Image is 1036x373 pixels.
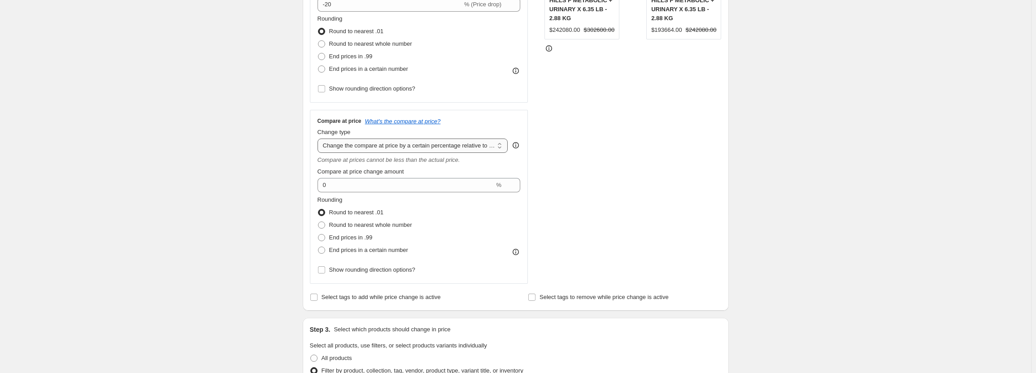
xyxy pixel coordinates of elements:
div: $242080.00 [549,26,580,35]
span: Round to nearest .01 [329,209,383,216]
span: Select all products, use filters, or select products variants individually [310,342,487,349]
span: Show rounding direction options? [329,85,415,92]
span: Show rounding direction options? [329,266,415,273]
span: % [496,182,501,188]
i: Compare at prices cannot be less than the actual price. [318,156,460,163]
span: End prices in a certain number [329,65,408,72]
p: Select which products should change in price [334,325,450,334]
span: Round to nearest .01 [329,28,383,35]
span: Select tags to add while price change is active [322,294,441,300]
span: Change type [318,129,351,135]
span: % (Price drop) [464,1,501,8]
input: 20 [318,178,495,192]
span: Rounding [318,196,343,203]
span: Select tags to remove while price change is active [540,294,669,300]
span: Rounding [318,15,343,22]
span: End prices in .99 [329,234,373,241]
span: Round to nearest whole number [329,221,412,228]
button: What's the compare at price? [365,118,441,125]
span: Round to nearest whole number [329,40,412,47]
div: $193664.00 [651,26,682,35]
div: help [511,141,520,150]
h2: Step 3. [310,325,331,334]
span: Compare at price change amount [318,168,404,175]
strike: $302600.00 [583,26,614,35]
span: All products [322,355,352,361]
strike: $242080.00 [686,26,717,35]
span: End prices in a certain number [329,247,408,253]
span: End prices in .99 [329,53,373,60]
h3: Compare at price [318,117,361,125]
